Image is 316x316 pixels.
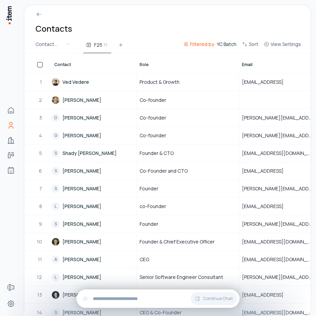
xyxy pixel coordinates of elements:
a: [PERSON_NAME] [52,233,136,250]
button: Continue Chat [191,292,237,305]
span: [EMAIL_ADDRESS] [242,291,292,298]
span: 5 [39,150,43,157]
span: 13 [37,291,43,298]
span: Role [140,62,149,67]
div: S [52,185,60,193]
h1: Contacts [35,23,72,34]
a: Forms [4,281,18,294]
a: S[PERSON_NAME] [52,180,136,197]
div: S [52,167,60,175]
button: F2571 [83,41,111,53]
span: Co-founder [140,97,166,104]
span: Founder [140,185,158,192]
span: Email [242,62,253,67]
a: Agents [4,163,18,177]
a: Ved Vedere [52,74,136,91]
span: Founder & CTO [140,150,174,157]
a: Contacts [4,118,18,132]
a: [PERSON_NAME] [52,286,136,303]
button: Sort [239,40,261,52]
img: Ludovic Granger [52,291,60,299]
span: 71 [104,42,107,48]
span: 6 [39,168,43,174]
div: L [52,202,60,210]
span: 7 [39,185,43,192]
a: S[PERSON_NAME] [52,216,136,232]
span: Product & Growth [140,79,179,85]
span: 4 [39,132,43,139]
span: View Settings [271,41,301,48]
div: G [52,131,60,140]
a: L[PERSON_NAME] [52,198,136,215]
span: CEO [140,256,149,263]
span: Co-Founder and CTO [140,168,188,174]
span: Co-founder [140,114,166,121]
span: Contact [54,62,71,67]
a: Home [4,104,18,117]
div: S [52,220,60,228]
span: 12 [37,274,43,281]
button: View Settings [261,40,304,52]
img: Ved Vedere [52,78,60,86]
span: Senior Software Engineer Consultant [140,274,223,281]
button: Filtered by:YC Batch [181,40,239,52]
div: L [52,273,60,281]
span: 11 [38,256,43,263]
a: G[PERSON_NAME] [52,127,136,144]
span: 8 [39,203,43,210]
span: co-Founder [140,203,166,210]
span: [EMAIL_ADDRESS] [242,168,292,174]
a: S[PERSON_NAME] [52,162,136,179]
a: SShady [PERSON_NAME] [52,145,136,161]
a: Companies [4,133,18,147]
span: 1 [40,79,43,85]
span: [EMAIL_ADDRESS] [242,203,292,210]
span: Continue Chat [203,296,233,301]
a: [PERSON_NAME] [52,92,136,108]
span: 2 [39,97,43,104]
span: Founder [140,221,158,227]
a: Settings [4,297,18,311]
span: 14 [37,309,43,316]
span: Co-founder [140,132,166,139]
span: 9 [39,221,43,227]
span: 3 [39,114,43,121]
div: D [52,114,60,122]
div: A [52,255,60,264]
img: Conor Brennan-Burke [52,238,60,246]
a: D[PERSON_NAME] [52,109,136,126]
a: A[PERSON_NAME] [52,251,136,268]
span: Founder & Chief Executive Officer [140,238,215,245]
span: YC Batch [217,41,236,48]
span: CEO & Co-Founder [140,309,182,316]
span: F25 [94,42,102,48]
div: S [52,149,60,157]
span: 10 [37,238,43,245]
img: Item Brain Logo [5,5,12,25]
span: [EMAIL_ADDRESS] [242,79,292,85]
span: Filtered by: [190,41,215,48]
a: deals [4,148,18,162]
a: L[PERSON_NAME] [52,269,136,285]
img: Philip Borge [52,96,60,104]
span: Sort [249,41,258,48]
div: Continue Chat [76,289,240,308]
